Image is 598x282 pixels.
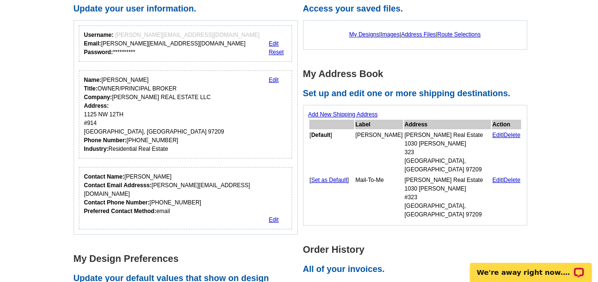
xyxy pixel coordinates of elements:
[404,175,491,219] td: [PERSON_NAME] Real Estate 1030 [PERSON_NAME] #323 [GEOGRAPHIC_DATA], [GEOGRAPHIC_DATA] 97209
[464,252,598,282] iframe: LiveChat chat widget
[355,130,403,174] td: [PERSON_NAME]
[269,40,279,47] a: Edit
[84,31,260,56] div: [PERSON_NAME][EMAIL_ADDRESS][DOMAIN_NAME] **********
[404,130,491,174] td: [PERSON_NAME] Real Estate 1030 [PERSON_NAME] 323 [GEOGRAPHIC_DATA], [GEOGRAPHIC_DATA] 97209
[492,120,521,129] th: Action
[492,130,521,174] td: |
[79,25,293,62] div: Your login information.
[84,137,127,144] strong: Phone Number:
[84,173,125,180] strong: Contact Name:
[309,130,354,174] td: [ ]
[303,264,533,275] h2: All of your invoices.
[84,49,113,56] strong: Password:
[303,69,533,79] h1: My Address Book
[84,208,156,214] strong: Preferred Contact Method:
[355,120,403,129] th: Label
[84,102,109,109] strong: Address:
[504,132,521,138] a: Delete
[309,175,354,219] td: [ ]
[355,175,403,219] td: Mail-To-Me
[504,177,521,183] a: Delete
[349,31,380,38] a: My Designs
[84,32,114,38] strong: Username:
[492,177,502,183] a: Edit
[311,132,331,138] b: Default
[84,94,112,101] strong: Company:
[401,31,436,38] a: Address Files
[269,49,283,56] a: Reset
[303,245,533,255] h1: Order History
[303,4,533,14] h2: Access your saved files.
[84,40,101,47] strong: Email:
[308,25,522,44] div: | | |
[84,76,224,153] div: [PERSON_NAME] OWNER/PRINCIPAL BROKER [PERSON_NAME] REAL ESTATE LLC 1125 NW 12TH #914 [GEOGRAPHIC_...
[84,85,98,92] strong: Title:
[381,31,399,38] a: Images
[74,4,303,14] h2: Update your user information.
[492,175,521,219] td: |
[84,172,287,215] div: [PERSON_NAME] [PERSON_NAME][EMAIL_ADDRESS][DOMAIN_NAME] [PHONE_NUMBER] email
[84,182,152,189] strong: Contact Email Addresss:
[79,70,293,158] div: Your personal details.
[269,216,279,223] a: Edit
[84,199,150,206] strong: Contact Phone Number:
[79,167,293,229] div: Who should we contact regarding order issues?
[308,111,378,118] a: Add New Shipping Address
[437,31,481,38] a: Route Selections
[311,177,347,183] a: Set as Default
[492,132,502,138] a: Edit
[84,146,109,152] strong: Industry:
[84,77,102,83] strong: Name:
[303,89,533,99] h2: Set up and edit one or more shipping destinations.
[74,254,303,264] h1: My Design Preferences
[115,32,260,38] span: [PERSON_NAME][EMAIL_ADDRESS][DOMAIN_NAME]
[404,120,491,129] th: Address
[269,77,279,83] a: Edit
